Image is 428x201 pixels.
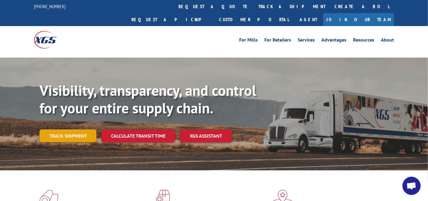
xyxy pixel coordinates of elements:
[321,38,346,44] a: Advantages
[298,38,315,44] a: Services
[323,13,394,26] a: Join Our Team
[381,38,394,44] a: About
[264,38,291,44] a: For Retailers
[39,81,256,117] b: Visibility, transparency, and control for your entire supply chain.
[34,3,66,9] a: [PHONE_NUMBER]
[353,38,374,44] a: Resources
[215,13,294,26] a: Customer Portal
[180,129,232,142] a: XGS ASSISTANT
[239,38,258,44] a: For Mills
[294,13,323,26] a: Agent
[127,13,215,26] a: Request a pickup
[101,129,175,142] a: Calculate transit time
[39,129,97,142] a: Track shipment
[403,177,421,195] div: Open chat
